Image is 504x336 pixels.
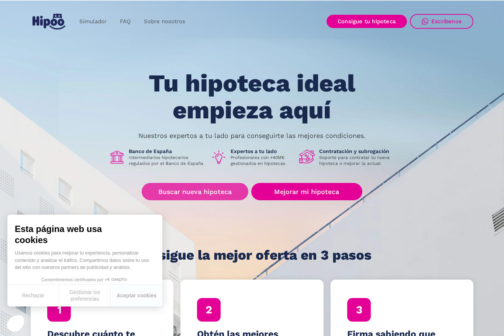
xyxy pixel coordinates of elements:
h1: Expertos a tu lado [231,148,293,155]
a: FAQ [113,14,137,29]
h1: Banco de España [129,148,205,155]
a: Consigue tu hipoteca [327,15,407,28]
div: Escríbenos [431,18,462,25]
a: Mejorar mi hipoteca [251,183,362,200]
a: Sobre nosotros [137,14,192,29]
a: Buscar nueva hipoteca [142,183,248,200]
a: Escríbenos [410,14,473,29]
p: Profesionales con +40M€ gestionados en hipotecas [231,155,293,166]
a: Simulador [73,14,113,29]
h1: Tu hipoteca ideal empieza aquí [112,70,392,124]
h1: Contratación y subrogación [319,148,395,155]
p: Nuestros expertos a tu lado para conseguirte las mejores condiciones. [138,133,366,139]
a: home [31,11,67,32]
p: Soporte para contratar tu nueva hipoteca o mejorar la actual [319,155,395,166]
p: Intermediarios hipotecarios regulados por el Banco de España [129,155,205,166]
h1: Consigue la mejor oferta en 3 pasos [133,248,372,263]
